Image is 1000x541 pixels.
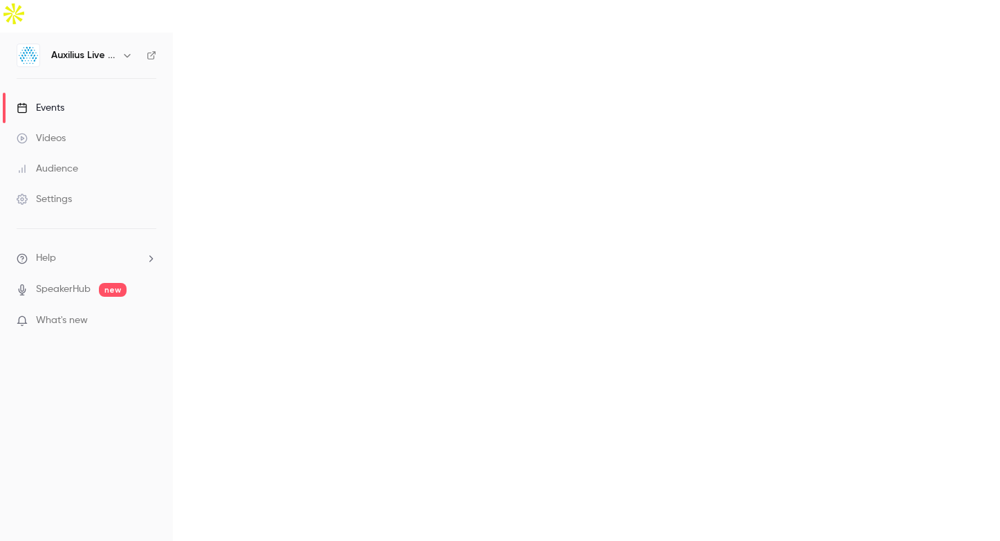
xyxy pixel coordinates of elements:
div: Events [17,101,64,115]
div: Audience [17,162,78,176]
div: Settings [17,192,72,206]
span: Help [36,251,56,266]
span: new [99,283,127,297]
a: SpeakerHub [36,282,91,297]
h6: Auxilius Live Sessions [51,48,116,62]
div: Videos [17,131,66,145]
li: help-dropdown-opener [17,251,156,266]
span: What's new [36,313,88,328]
img: Auxilius Live Sessions [17,44,39,66]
